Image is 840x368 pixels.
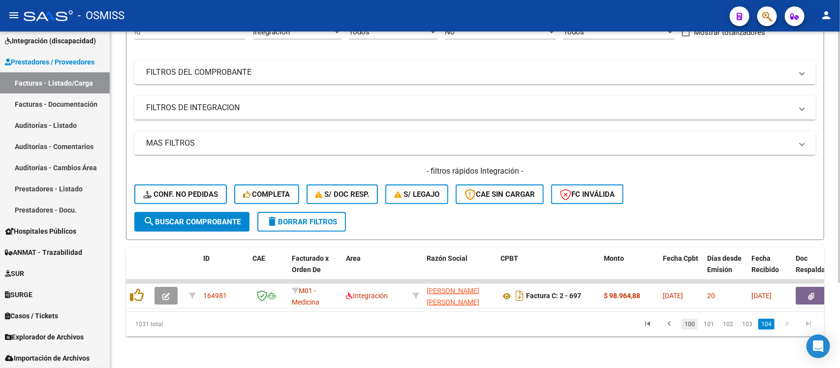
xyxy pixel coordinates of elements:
a: go to last page [799,319,818,330]
span: M01 - Medicina Esencial [292,287,319,317]
span: ID [203,254,210,262]
span: Todos [563,28,584,36]
i: Descargar documento [513,288,526,304]
a: 103 [739,319,755,330]
a: 102 [720,319,736,330]
span: Prestadores / Proveedores [5,57,94,67]
datatable-header-cell: Monto [600,248,659,291]
li: page 100 [680,316,699,333]
span: FC Inválida [560,190,615,199]
button: Conf. no pedidas [134,184,227,204]
mat-icon: menu [8,9,20,21]
span: SUR [5,268,24,279]
mat-expansion-panel-header: FILTROS DEL COMPROBANTE [134,61,816,84]
mat-icon: delete [266,215,278,227]
datatable-header-cell: Días desde Emisión [703,248,747,291]
button: Buscar Comprobante [134,212,249,232]
a: go to first page [638,319,657,330]
li: page 103 [738,316,757,333]
a: 100 [682,319,698,330]
span: Hospitales Públicos [5,226,76,237]
li: page 101 [699,316,718,333]
span: Area [346,254,361,262]
span: SURGE [5,289,32,300]
strong: $ 98.964,88 [604,292,640,300]
span: Explorador de Archivos [5,332,84,342]
span: Fecha Cpbt [663,254,698,262]
a: go to next page [778,319,796,330]
span: Razón Social [427,254,467,262]
span: Integración [253,28,290,36]
span: Buscar Comprobante [143,217,241,226]
div: 27326203446 [427,285,493,306]
div: 1031 total [126,312,264,337]
mat-panel-title: MAS FILTROS [146,138,792,149]
datatable-header-cell: ID [199,248,249,291]
span: 164981 [203,292,227,300]
span: No [445,28,455,36]
a: go to previous page [660,319,679,330]
mat-icon: person [820,9,832,21]
datatable-header-cell: Razón Social [423,248,497,291]
span: Fecha Recibido [751,254,779,274]
span: 20 [707,292,715,300]
mat-expansion-panel-header: FILTROS DE INTEGRACION [134,96,816,120]
h4: - filtros rápidos Integración - [134,166,816,177]
mat-icon: search [143,215,155,227]
button: FC Inválida [551,184,623,204]
span: CAE SIN CARGAR [465,190,535,199]
a: 104 [758,319,775,330]
mat-panel-title: FILTROS DEL COMPROBANTE [146,67,792,78]
span: [PERSON_NAME] [PERSON_NAME] [427,287,479,306]
button: Borrar Filtros [257,212,346,232]
span: Casos / Tickets [5,310,58,321]
span: CAE [252,254,265,262]
datatable-header-cell: Area [342,248,408,291]
datatable-header-cell: Facturado x Orden De [288,248,342,291]
datatable-header-cell: CAE [249,248,288,291]
div: Open Intercom Messenger [807,335,830,358]
span: CPBT [500,254,518,262]
span: Conf. no pedidas [143,190,218,199]
span: Integración (discapacidad) [5,35,96,46]
li: page 104 [757,316,776,333]
a: 101 [701,319,717,330]
span: Integración [346,292,388,300]
button: S/ legajo [385,184,448,204]
strong: Factura C: 2 - 697 [526,292,581,300]
span: Completa [243,190,290,199]
mat-expansion-panel-header: MAS FILTROS [134,131,816,155]
span: Facturado x Orden De [292,254,329,274]
span: ANMAT - Trazabilidad [5,247,82,258]
span: [DATE] [751,292,772,300]
datatable-header-cell: Fecha Cpbt [659,248,703,291]
button: CAE SIN CARGAR [456,184,544,204]
span: - OSMISS [78,5,124,27]
span: S/ Doc Resp. [315,190,370,199]
span: [DATE] [663,292,683,300]
span: Doc Respaldatoria [796,254,840,274]
span: Mostrar totalizadores [694,27,765,38]
datatable-header-cell: CPBT [497,248,600,291]
button: Completa [234,184,299,204]
mat-panel-title: FILTROS DE INTEGRACION [146,102,792,113]
li: page 102 [718,316,738,333]
span: Importación de Archivos [5,353,90,364]
span: Borrar Filtros [266,217,337,226]
span: Monto [604,254,624,262]
button: S/ Doc Resp. [307,184,378,204]
span: Días desde Emisión [707,254,742,274]
span: S/ legajo [394,190,439,199]
span: Todos [349,28,370,36]
datatable-header-cell: Fecha Recibido [747,248,792,291]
